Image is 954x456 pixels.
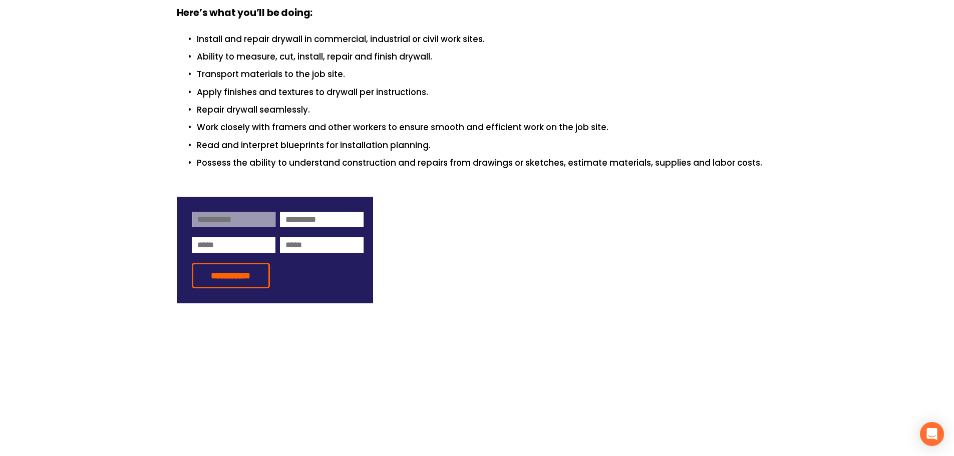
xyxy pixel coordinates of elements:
[197,156,778,170] p: Possess the ability to understand construction and repairs from drawings or sketches, estimate ma...
[197,121,778,134] p: Work closely with framers and other workers to ensure smooth and efficient work on the job site.
[197,68,778,81] p: Transport materials to the job site.
[197,139,778,152] p: Read and interpret blueprints for installation planning.
[197,33,778,46] p: Install and repair drywall in commercial, industrial or civil work sites.
[197,86,778,99] p: Apply finishes and textures to drywall per instructions.
[197,50,778,64] p: Ability to measure, cut, install, repair and finish drywall.
[177,6,313,22] strong: Here’s what you’ll be doing:
[197,103,778,117] p: Repair drywall seamlessly.
[920,422,944,446] div: Open Intercom Messenger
